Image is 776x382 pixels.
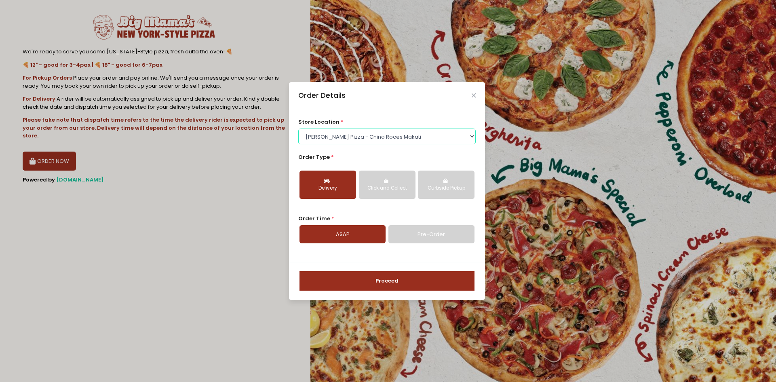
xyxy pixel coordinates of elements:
[298,153,330,161] span: Order Type
[472,93,476,97] button: Close
[418,171,474,199] button: Curbside Pickup
[298,215,330,222] span: Order Time
[365,185,410,192] div: Click and Collect
[299,271,474,291] button: Proceed
[299,225,386,244] a: ASAP
[298,90,346,101] div: Order Details
[388,225,474,244] a: Pre-Order
[305,185,350,192] div: Delivery
[299,171,356,199] button: Delivery
[424,185,469,192] div: Curbside Pickup
[298,118,339,126] span: store location
[359,171,415,199] button: Click and Collect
